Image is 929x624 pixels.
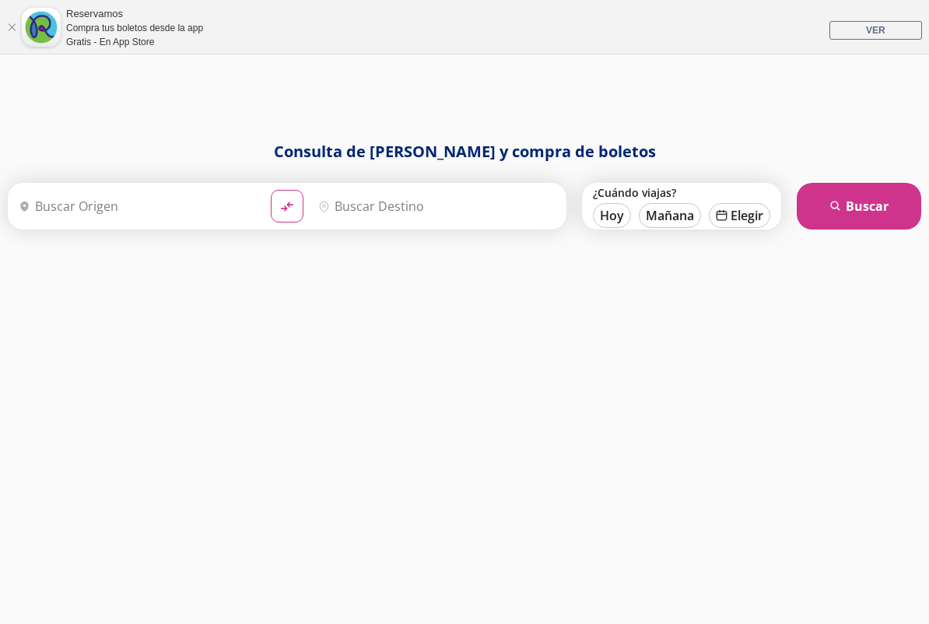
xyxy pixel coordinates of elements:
a: Cerrar [7,23,16,32]
div: Compra tus boletos desde la app [66,21,203,35]
span: VER [866,25,885,36]
input: Buscar Origen [12,187,258,226]
button: Elegir [709,203,770,228]
h1: Consulta de [PERSON_NAME] y compra de boletos [8,140,921,163]
input: Buscar Destino [312,187,558,226]
button: Buscar [797,183,921,230]
div: Reservamos [66,6,203,22]
a: VER [829,21,922,40]
label: ¿Cuándo viajas? [593,185,770,200]
button: Hoy [593,203,631,228]
div: Gratis - En App Store [66,35,203,49]
button: Mañana [639,203,701,228]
